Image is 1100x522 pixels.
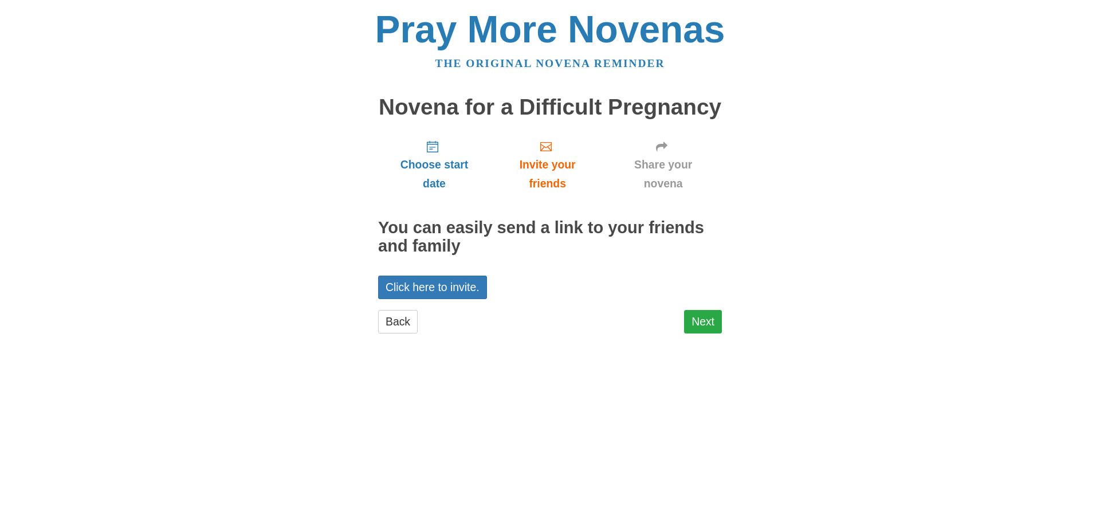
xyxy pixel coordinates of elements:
a: Click here to invite. [378,276,487,299]
a: Share your novena [604,131,722,199]
span: Invite your friends [502,155,593,193]
a: The original novena reminder [435,57,665,69]
span: Choose start date [390,155,479,193]
a: Next [684,310,722,333]
h2: You can easily send a link to your friends and family [378,219,722,256]
a: Pray More Novenas [375,8,725,50]
span: Share your novena [616,155,710,193]
a: Choose start date [378,131,490,199]
a: Invite your friends [490,131,604,199]
h1: Novena for a Difficult Pregnancy [378,95,722,120]
a: Back [378,310,418,333]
